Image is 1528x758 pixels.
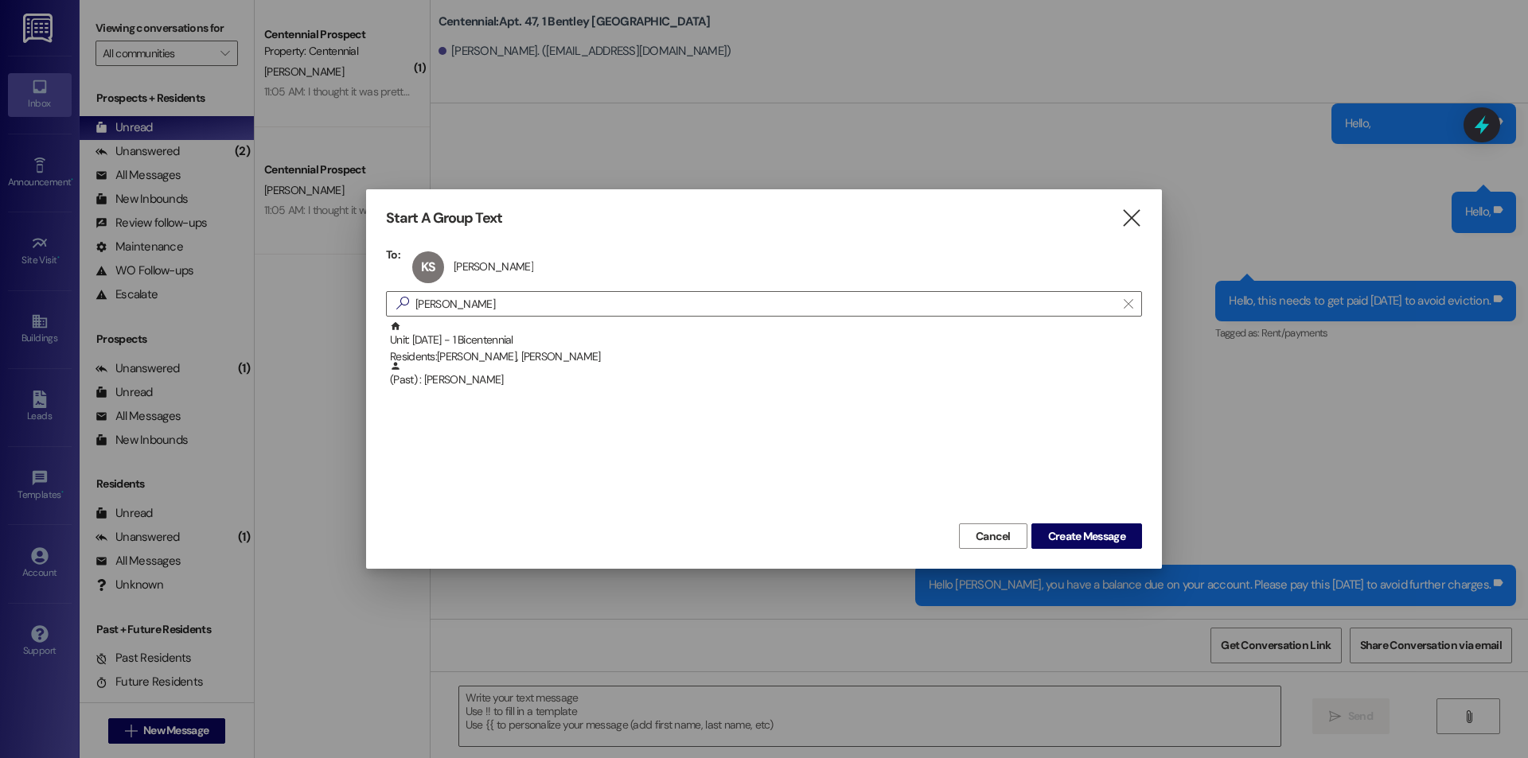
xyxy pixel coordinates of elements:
[959,523,1027,549] button: Cancel
[386,360,1142,400] div: (Past) : [PERSON_NAME]
[390,348,1142,365] div: Residents: [PERSON_NAME], [PERSON_NAME]
[454,259,533,274] div: [PERSON_NAME]
[421,258,435,275] span: KS
[390,360,1142,388] div: (Past) : [PERSON_NAME]
[390,295,415,312] i: 
[386,321,1142,360] div: Unit: [DATE] - 1 BicentennialResidents:[PERSON_NAME], [PERSON_NAME]
[386,209,502,227] h3: Start A Group Text
[1124,297,1132,310] i: 
[1048,528,1125,545] span: Create Message
[1031,523,1142,549] button: Create Message
[1121,210,1142,227] i: 
[1116,292,1141,316] button: Clear text
[976,528,1011,545] span: Cancel
[386,247,400,262] h3: To:
[415,293,1116,315] input: Search for any contact or apartment
[390,321,1142,366] div: Unit: [DATE] - 1 Bicentennial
